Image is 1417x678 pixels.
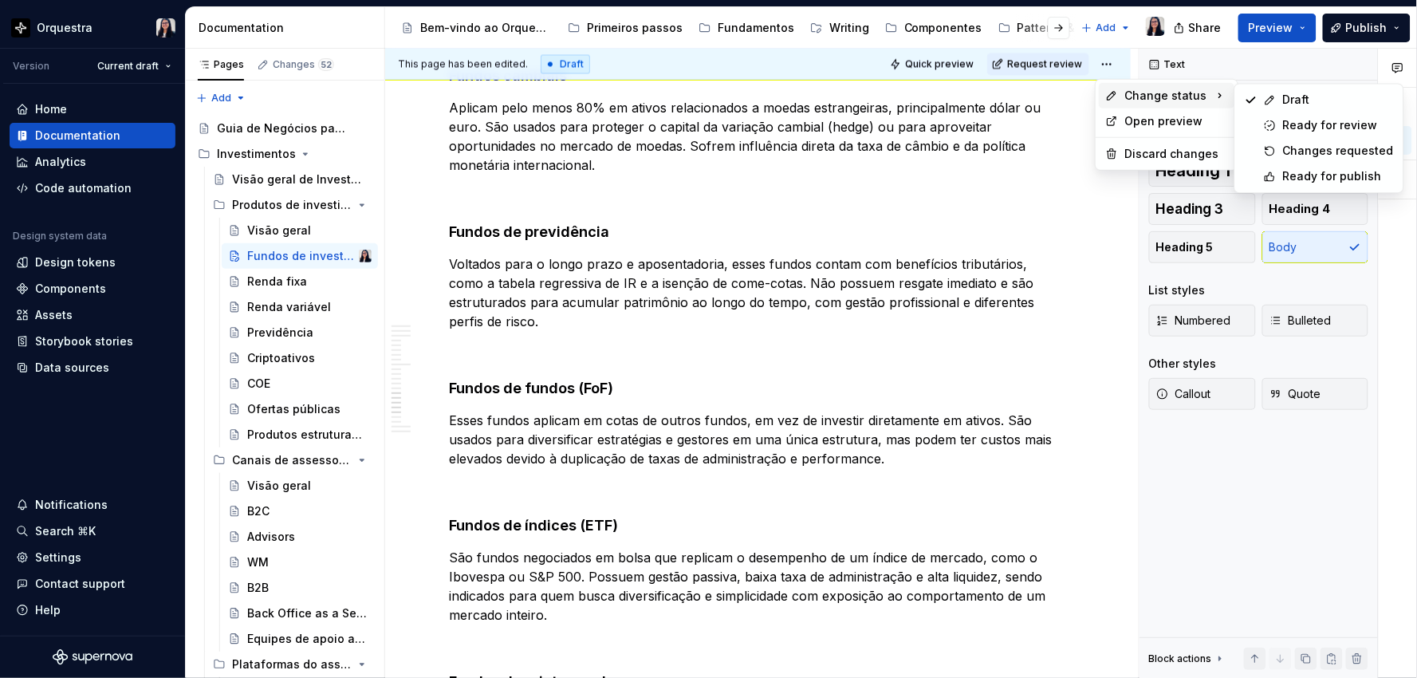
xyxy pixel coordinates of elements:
div: Changes requested [1283,143,1394,159]
div: Ready for review [1283,117,1394,133]
div: Discard changes [1124,146,1228,162]
div: Draft [1283,92,1394,108]
div: Ready for publish [1283,168,1394,184]
div: Open preview [1124,113,1228,129]
span: Change status [1124,88,1206,104]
